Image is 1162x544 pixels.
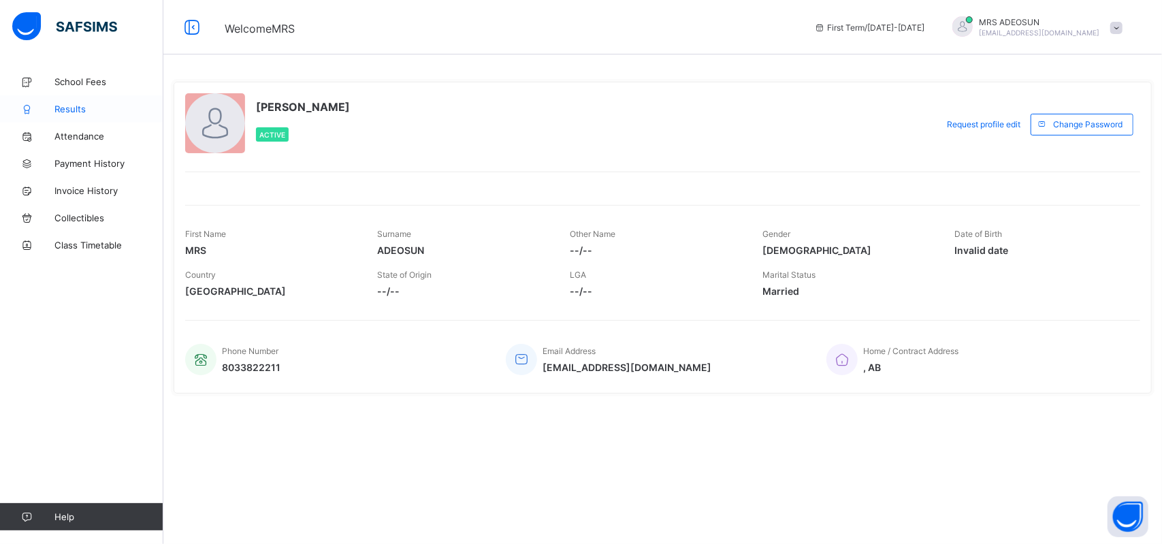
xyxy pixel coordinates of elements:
[378,285,550,297] span: --/--
[863,362,958,373] span: , AB
[814,22,925,33] span: session/term information
[863,346,958,356] span: Home / Contract Address
[54,212,163,223] span: Collectibles
[54,76,163,87] span: School Fees
[570,285,742,297] span: --/--
[185,244,357,256] span: MRS
[762,244,935,256] span: [DEMOGRAPHIC_DATA]
[939,16,1129,39] div: MRSADEOSUN
[543,362,711,373] span: [EMAIL_ADDRESS][DOMAIN_NAME]
[1108,496,1148,537] button: Open asap
[543,346,596,356] span: Email Address
[947,119,1020,129] span: Request profile edit
[54,511,163,522] span: Help
[762,285,935,297] span: Married
[378,229,412,239] span: Surname
[378,244,550,256] span: ADEOSUN
[570,244,742,256] span: --/--
[762,270,816,280] span: Marital Status
[570,270,586,280] span: LGA
[12,12,117,41] img: safsims
[225,22,295,35] span: Welcome MRS
[762,229,790,239] span: Gender
[256,100,350,114] span: [PERSON_NAME]
[54,240,163,251] span: Class Timetable
[378,270,432,280] span: State of Origin
[259,131,285,139] span: Active
[980,29,1100,37] span: [EMAIL_ADDRESS][DOMAIN_NAME]
[54,131,163,142] span: Attendance
[954,244,1127,256] span: Invalid date
[980,17,1100,27] span: MRS ADEOSUN
[185,270,216,280] span: Country
[185,285,357,297] span: [GEOGRAPHIC_DATA]
[54,103,163,114] span: Results
[570,229,615,239] span: Other Name
[954,229,1002,239] span: Date of Birth
[185,229,226,239] span: First Name
[54,158,163,169] span: Payment History
[222,346,278,356] span: Phone Number
[222,362,280,373] span: 8033822211
[54,185,163,196] span: Invoice History
[1053,119,1123,129] span: Change Password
